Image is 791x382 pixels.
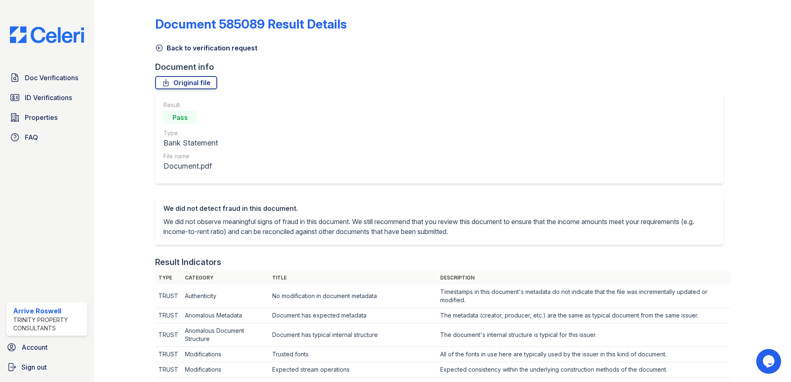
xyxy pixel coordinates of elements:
[25,132,38,142] span: FAQ
[155,308,182,323] td: TRUST
[437,347,730,362] td: All of the fonts in use here are typically used by the issuer in this kind of document.
[756,349,783,374] iframe: chat widget
[269,271,437,284] th: Title
[155,76,217,89] a: Original file
[182,271,269,284] th: Category
[269,362,437,377] td: Expected stream operations
[437,308,730,323] td: The metadata (creator, producer, etc.) are the same as typical document from the same issuer.
[163,152,218,160] div: File name
[7,89,87,106] a: ID Verifications
[155,256,221,268] div: Result Indicators
[437,271,730,284] th: Description
[163,137,218,149] div: Bank Statement
[163,111,197,124] div: Pass
[269,284,437,308] td: No modification in document metadata
[437,323,730,347] td: The document's internal structure is typical for this issuer.
[182,347,269,362] td: Modifications
[7,69,87,86] a: Doc Verifications
[163,101,218,109] div: Result
[155,43,257,53] a: Back to verification request
[13,316,84,332] div: Trinity Property Consultants
[269,347,437,362] td: Trusted fonts
[22,342,48,352] span: Account
[155,61,730,73] div: Document info
[163,203,715,213] div: We did not detect fraud in this document.
[13,306,84,316] div: Arrive Roswell
[182,284,269,308] td: Authenticity
[155,362,182,377] td: TRUST
[7,109,87,126] a: Properties
[3,26,91,43] img: CE_Logo_Blue-a8612792a0a2168367f1c8372b55b34899dd931a85d93a1a3d3e32e68fde9ad4.png
[7,129,87,146] a: FAQ
[25,93,72,103] span: ID Verifications
[437,362,730,377] td: Expected consistency within the underlying construction methods of the document.
[163,217,715,236] p: We did not observe meaningful signs of fraud in this document. We still recommend that you review...
[163,129,218,137] div: Type
[3,359,91,375] a: Sign out
[155,347,182,362] td: TRUST
[437,284,730,308] td: Timestamps in this document's metadata do not indicate that the file was incrementally updated or...
[182,308,269,323] td: Anomalous Metadata
[269,308,437,323] td: Document has expected metadata
[269,323,437,347] td: Document has typical internal structure
[182,323,269,347] td: Anomalous Document Structure
[25,73,78,83] span: Doc Verifications
[155,271,182,284] th: Type
[182,362,269,377] td: Modifications
[25,112,58,122] span: Properties
[155,17,347,31] a: Document 585089 Result Details
[22,362,47,372] span: Sign out
[3,339,91,356] a: Account
[155,284,182,308] td: TRUST
[155,323,182,347] td: TRUST
[163,160,218,172] div: Document.pdf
